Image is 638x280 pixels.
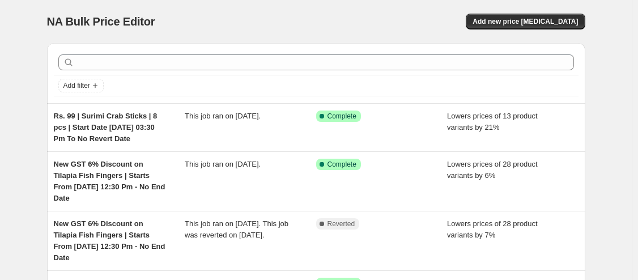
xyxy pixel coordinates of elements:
[54,160,165,202] span: New GST 6% Discount on Tilapia Fish Fingers | Starts From [DATE] 12:30 Pm - No End Date
[58,79,104,92] button: Add filter
[447,112,538,131] span: Lowers prices of 13 product variants by 21%
[447,160,538,180] span: Lowers prices of 28 product variants by 6%
[327,112,356,121] span: Complete
[185,112,261,120] span: This job ran on [DATE].
[47,15,155,28] span: NA Bulk Price Editor
[447,219,538,239] span: Lowers prices of 28 product variants by 7%
[185,160,261,168] span: This job ran on [DATE].
[327,160,356,169] span: Complete
[63,81,90,90] span: Add filter
[327,219,355,228] span: Reverted
[473,17,578,26] span: Add new price [MEDICAL_DATA]
[466,14,585,29] button: Add new price [MEDICAL_DATA]
[54,112,158,143] span: Rs. 99 | Surimi Crab Sticks | 8 pcs | Start Date [DATE] 03:30 Pm To No Revert Date
[54,219,165,262] span: New GST 6% Discount on Tilapia Fish Fingers | Starts From [DATE] 12:30 Pm - No End Date
[185,219,288,239] span: This job ran on [DATE]. This job was reverted on [DATE].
